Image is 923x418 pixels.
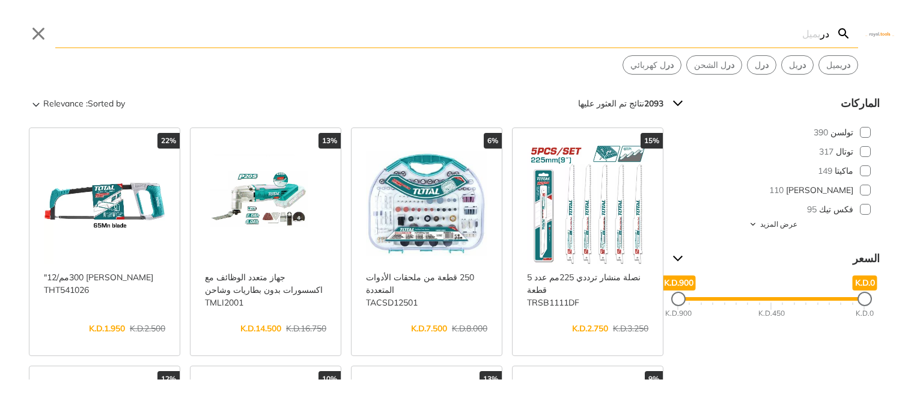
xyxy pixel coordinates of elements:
[644,98,663,109] strong: 2093
[663,123,880,142] button: تولسن 390
[748,56,776,74] button: Select suggestion: درل
[157,133,180,149] div: 22%
[663,219,880,230] button: عرض المزيد
[818,165,832,177] span: 149
[761,60,769,70] strong: در
[665,308,692,319] div: K.D.900
[807,203,817,216] span: 95
[789,59,806,72] span: يل
[826,59,850,72] span: يميل
[830,126,853,139] span: تولسن
[747,55,776,75] div: Suggestion: درل
[758,308,785,319] div: K.D.450
[671,292,686,306] div: Maximum Price
[484,133,502,149] div: 6%
[782,56,813,74] button: Select suggestion: دريل
[781,55,814,75] div: Suggestion: دريل
[686,55,742,75] div: Suggestion: درل الشحن
[29,94,127,113] button: Sorted by:Relevance Sort
[641,133,663,149] div: 15%
[318,371,341,387] div: 10%
[755,59,769,72] span: ل
[814,126,828,139] span: 390
[836,146,853,158] span: توتال
[623,56,681,74] button: Select suggestion: درل كهربائي
[157,371,180,387] div: 12%
[858,292,872,306] div: Minimum Price
[856,308,874,319] div: K.D.0
[836,26,851,41] svg: Search
[687,249,880,268] span: السعر
[663,161,880,180] button: ماكيتا 149
[663,200,880,219] button: فكس تيك 95
[687,56,742,74] button: Select suggestion: درل الشحن
[29,24,48,43] button: Close
[769,184,784,197] span: 110
[578,94,663,113] div: نتائج تم العثور عليها
[687,94,880,113] span: الماركات
[819,146,833,158] span: 317
[819,56,858,74] button: Select suggestion: دريميل
[645,371,663,387] div: 9%
[663,180,880,200] button: [PERSON_NAME] 110
[480,371,502,387] div: 13%
[786,184,853,197] span: [PERSON_NAME]
[865,31,894,36] img: Close
[798,60,806,70] strong: در
[818,55,858,75] div: Suggestion: دريميل
[55,19,829,48] input: ابحث...
[630,59,674,72] span: ل كهربائي
[760,219,797,230] span: عرض المزيد
[694,59,734,72] span: ل الشحن
[842,60,850,70] strong: در
[29,96,43,111] svg: Sort
[663,142,880,161] button: توتال 317
[835,165,853,177] span: ماكيتا
[666,60,674,70] strong: در
[318,133,341,149] div: 13%
[727,60,734,70] strong: در
[819,203,853,216] span: فكس تيك
[43,94,84,113] span: Relevance
[623,55,681,75] div: Suggestion: درل كهربائي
